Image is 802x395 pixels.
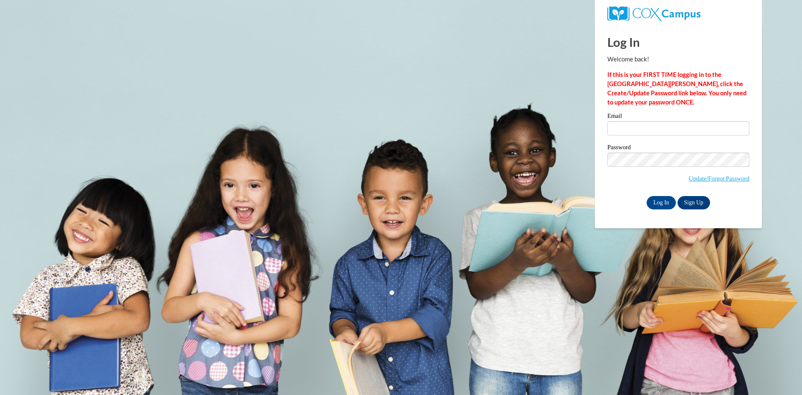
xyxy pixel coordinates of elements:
[689,175,749,182] a: Update/Forgot Password
[607,10,700,17] a: COX Campus
[607,71,746,106] strong: If this is your FIRST TIME logging in to the [GEOGRAPHIC_DATA][PERSON_NAME], click the Create/Upd...
[647,196,676,209] input: Log In
[607,144,749,153] label: Password
[607,33,749,51] h1: Log In
[607,55,749,64] p: Welcome back!
[678,196,710,209] a: Sign Up
[607,113,749,121] label: Email
[607,6,700,21] img: COX Campus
